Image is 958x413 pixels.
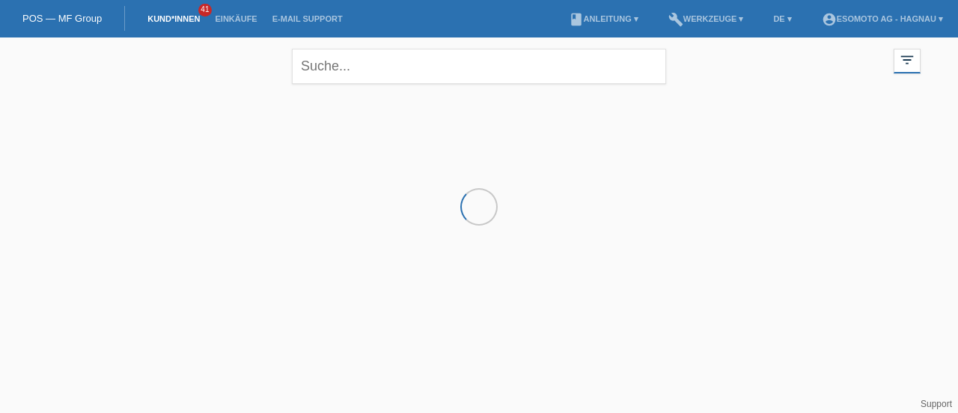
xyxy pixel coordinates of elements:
a: POS — MF Group [22,13,102,24]
a: Kund*innen [140,14,207,23]
i: build [668,12,683,27]
span: 41 [198,4,212,16]
a: Einkäufe [207,14,264,23]
i: filter_list [899,52,915,68]
a: account_circleEsomoto AG - Hagnau ▾ [814,14,951,23]
input: Suche... [292,49,666,84]
i: account_circle [822,12,837,27]
a: bookAnleitung ▾ [561,14,646,23]
a: buildWerkzeuge ▾ [661,14,751,23]
i: book [569,12,584,27]
a: DE ▾ [766,14,799,23]
a: Support [921,399,952,409]
a: E-Mail Support [265,14,350,23]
